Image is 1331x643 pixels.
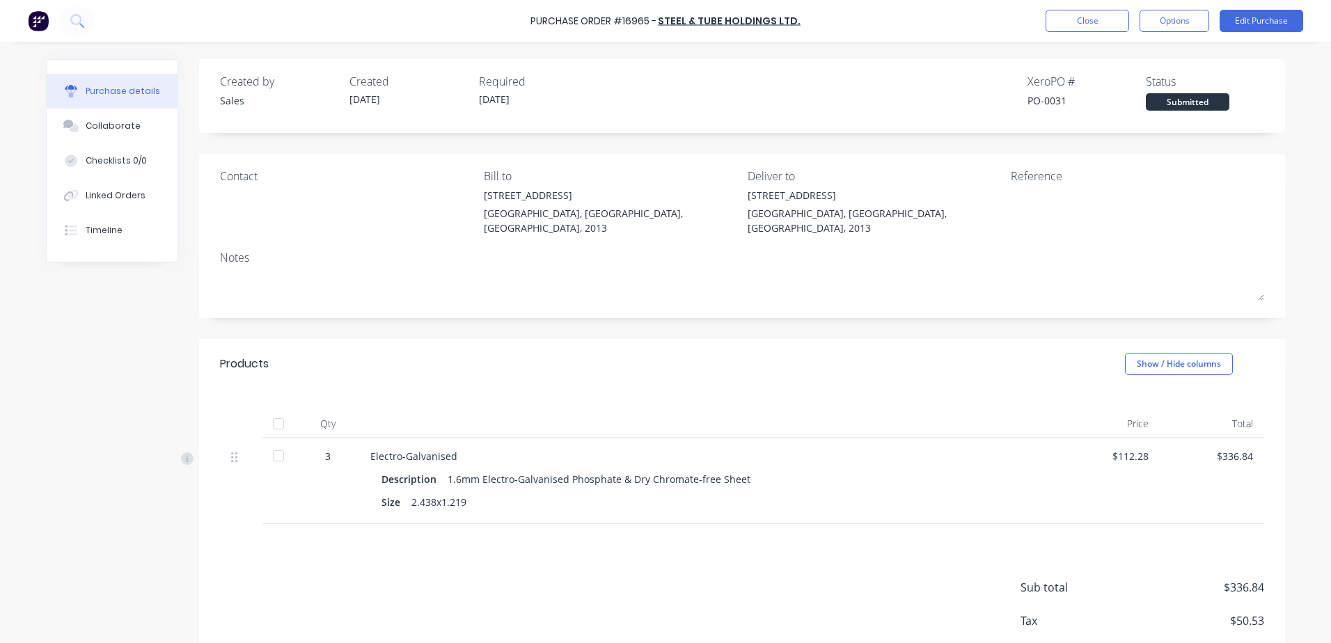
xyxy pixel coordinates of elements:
div: Sales [220,93,338,108]
div: Contact [220,168,473,184]
div: [STREET_ADDRESS] [748,188,1001,203]
div: Timeline [86,224,123,237]
div: [STREET_ADDRESS] [484,188,737,203]
a: Steel & Tube Holdings Ltd. [658,14,801,28]
div: Created [349,73,468,90]
div: Products [220,356,269,372]
div: Deliver to [748,168,1001,184]
button: Linked Orders [47,178,178,213]
button: Collaborate [47,109,178,143]
button: Edit Purchase [1220,10,1303,32]
div: Required [479,73,597,90]
button: Purchase details [47,74,178,109]
button: Checklists 0/0 [47,143,178,178]
button: Show / Hide columns [1125,353,1233,375]
div: Checklists 0/0 [86,154,147,167]
span: $50.53 [1125,612,1264,629]
div: Collaborate [86,120,141,132]
div: Status [1146,73,1264,90]
div: [GEOGRAPHIC_DATA], [GEOGRAPHIC_DATA], [GEOGRAPHIC_DATA], 2013 [748,206,1001,235]
span: Tax [1021,612,1125,629]
div: Submitted [1146,93,1229,111]
div: Reference [1011,168,1264,184]
div: Purchase details [86,85,160,97]
div: $336.84 [1171,449,1253,463]
div: Notes [220,249,1264,266]
div: Price [1055,410,1160,438]
div: Size [381,492,411,512]
img: Factory [28,10,49,31]
div: [GEOGRAPHIC_DATA], [GEOGRAPHIC_DATA], [GEOGRAPHIC_DATA], 2013 [484,206,737,235]
div: 2.438x1.219 [411,492,466,512]
span: $336.84 [1125,579,1264,596]
button: Timeline [47,213,178,248]
div: Qty [297,410,359,438]
div: Total [1160,410,1264,438]
div: Description [381,469,448,489]
div: Xero PO # [1027,73,1146,90]
button: Close [1046,10,1129,32]
button: Options [1140,10,1209,32]
div: 3 [308,449,348,463]
div: Bill to [484,168,737,184]
div: Linked Orders [86,189,145,202]
div: PO-0031 [1027,93,1146,108]
span: Sub total [1021,579,1125,596]
div: Electro-Galvanised [370,449,1044,463]
div: Purchase Order #16965 - [530,14,656,29]
div: Created by [220,73,338,90]
div: $112.28 [1066,449,1149,463]
div: 1.6mm Electro-Galvanised Phosphate & Dry Chromate-free Sheet [448,469,750,489]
